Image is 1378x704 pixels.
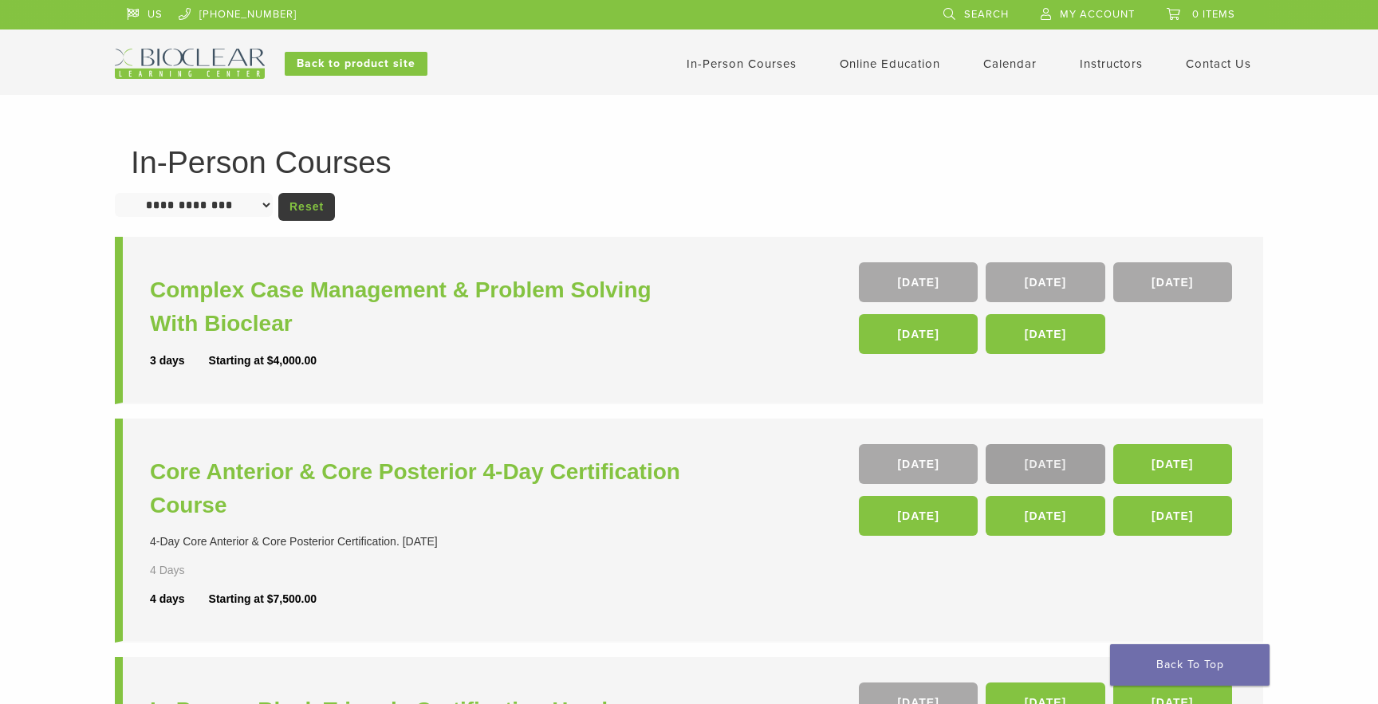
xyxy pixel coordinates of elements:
a: Reset [278,193,335,221]
a: [DATE] [986,262,1104,302]
a: [DATE] [1113,496,1232,536]
a: [DATE] [859,496,978,536]
span: 0 items [1192,8,1235,21]
a: [DATE] [986,314,1104,354]
a: [DATE] [1113,444,1232,484]
a: Contact Us [1186,57,1251,71]
a: [DATE] [986,496,1104,536]
div: 3 days [150,352,209,369]
a: [DATE] [1113,262,1232,302]
a: [DATE] [859,262,978,302]
a: [DATE] [859,444,978,484]
a: In-Person Courses [687,57,797,71]
a: Instructors [1080,57,1143,71]
div: Starting at $4,000.00 [209,352,317,369]
span: Search [964,8,1009,21]
div: , , , , [859,262,1236,362]
div: 4-Day Core Anterior & Core Posterior Certification. [DATE] [150,533,693,550]
a: [DATE] [859,314,978,354]
a: Online Education [840,57,940,71]
a: [DATE] [986,444,1104,484]
div: Starting at $7,500.00 [209,591,317,608]
div: 4 days [150,591,209,608]
div: 4 Days [150,562,231,579]
a: Calendar [983,57,1037,71]
a: Back To Top [1110,644,1270,686]
div: , , , , , [859,444,1236,544]
span: My Account [1060,8,1135,21]
a: Back to product site [285,52,427,76]
img: Bioclear [115,49,265,79]
h1: In-Person Courses [131,147,1247,178]
a: Complex Case Management & Problem Solving With Bioclear [150,273,693,340]
a: Core Anterior & Core Posterior 4-Day Certification Course [150,455,693,522]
